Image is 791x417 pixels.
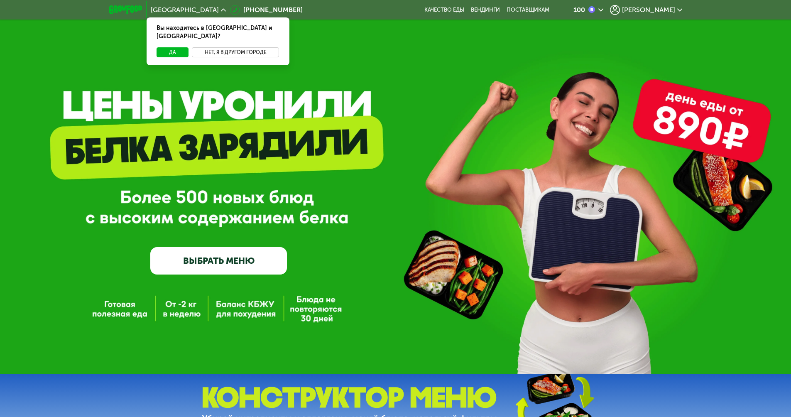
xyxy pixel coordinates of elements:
[147,17,289,47] div: Вы находитесь в [GEOGRAPHIC_DATA] и [GEOGRAPHIC_DATA]?
[471,7,500,13] a: Вендинги
[573,7,585,13] div: 100
[192,47,279,57] button: Нет, я в другом городе
[424,7,464,13] a: Качество еды
[230,5,303,15] a: [PHONE_NUMBER]
[150,247,287,275] a: ВЫБРАТЬ МЕНЮ
[507,7,549,13] div: поставщикам
[157,47,189,57] button: Да
[151,7,219,13] span: [GEOGRAPHIC_DATA]
[622,7,675,13] span: [PERSON_NAME]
